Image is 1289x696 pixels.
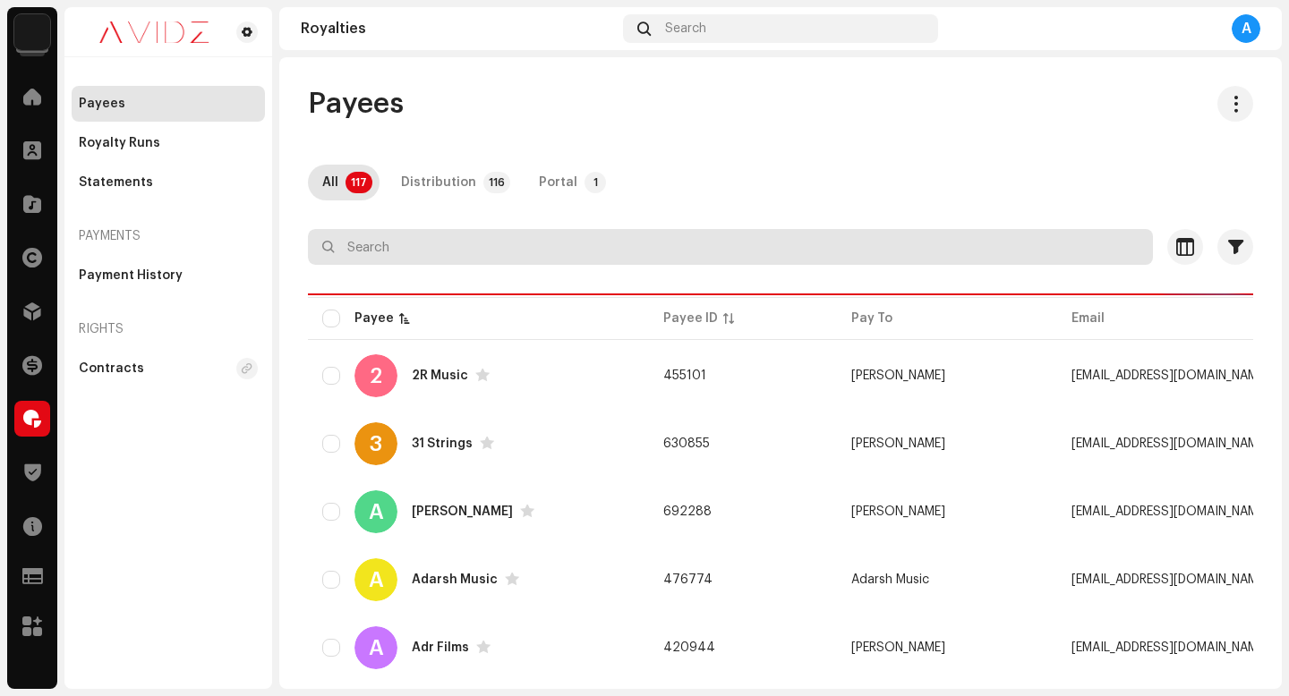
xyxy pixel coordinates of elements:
div: A [354,558,397,601]
span: 420944 [663,641,715,654]
div: Adr Films [412,641,469,654]
span: Parveen Gupta [851,641,945,654]
div: 2 [354,354,397,397]
re-m-nav-item: Contracts [72,351,265,386]
div: Royalty Runs [79,136,160,150]
div: A [354,490,397,533]
div: 31 Strings [412,437,473,450]
span: nandkishorjp@gmail.com [1071,573,1268,586]
span: Adarsh Music [851,573,929,586]
re-a-nav-header: Payments [72,215,265,258]
span: 630855 [663,437,710,450]
div: A [354,626,397,669]
div: Distribution [401,165,476,200]
input: Search [308,229,1153,265]
re-a-nav-header: Rights [72,308,265,351]
p-badge: 1 [585,172,606,193]
div: Royalties [301,21,616,36]
span: adrfilms1994@gmail.com [1071,641,1268,654]
div: Statements [79,175,153,190]
span: 476774 [663,573,713,586]
img: 10d72f0b-d06a-424f-aeaa-9c9f537e57b6 [14,14,50,50]
span: Shubham Gijwani [851,437,945,450]
span: Ramesh Kumar Mittal [851,369,945,382]
div: Portal [539,165,577,200]
div: Payment History [79,268,183,283]
div: Payees [79,97,125,111]
span: 455101 [663,369,706,382]
span: Payees [308,86,404,122]
span: Search [665,21,706,36]
div: 2R Music [412,369,468,382]
re-m-nav-item: Statements [72,165,265,200]
p-badge: 116 [483,172,510,193]
div: Adarsh Music [412,573,498,586]
re-m-nav-item: Payees [72,86,265,122]
img: 0c631eef-60b6-411a-a233-6856366a70de [79,21,229,43]
span: 31strings@gmail.com [1071,437,1268,450]
span: 692288 [663,505,712,518]
div: A [1232,14,1260,43]
div: All [322,165,338,200]
div: 3 [354,422,397,465]
span: Aashnarayan Sharma [851,505,945,518]
p-badge: 117 [346,172,372,193]
span: ompako@gmail.com [1071,369,1268,382]
div: Payee [354,310,394,327]
re-m-nav-item: Payment History [72,258,265,293]
re-m-nav-item: Royalty Runs [72,125,265,161]
div: Contracts [79,361,144,376]
div: Payee ID [663,310,718,327]
span: aashnarayansharmavlogs@gmail.com [1071,505,1268,518]
div: Aashnarayan Sharma [412,505,513,518]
